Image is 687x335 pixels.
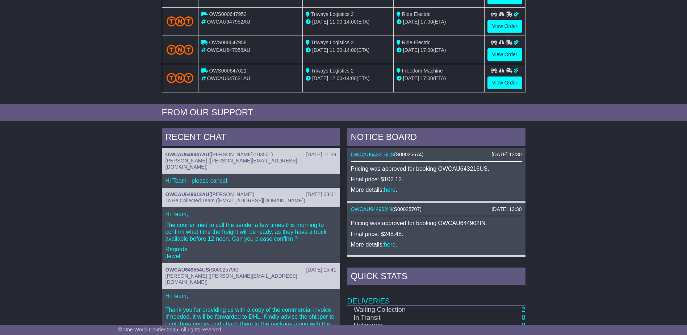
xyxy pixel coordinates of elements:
span: [DATE] [403,75,419,81]
span: 17:00 [420,19,433,25]
p: More details: . [351,186,522,193]
span: 14:00 [344,75,357,81]
a: here [384,241,395,248]
span: [PERSON_NAME] [211,191,253,197]
p: Regards, Jewel [166,246,336,260]
div: (ETA) [397,46,481,54]
p: More details: . [351,241,522,248]
p: The courier tried to call the sender a few times this morning to confirm what time the freight wi... [166,222,336,243]
div: [DATE] 08:31 [306,191,336,198]
div: - (ETA) [306,75,390,82]
span: OWCAU647952AU [207,19,250,25]
a: OWCAU649612AU [166,191,209,197]
p: Pricing was approved for booking OWCAU644902IN. [351,220,522,227]
img: TNT_Domestic.png [167,16,194,26]
span: OWS000647621 [209,68,247,74]
span: Freedom Machine [402,68,443,74]
span: OWCAU647958AU [207,47,250,53]
span: [PERSON_NAME]-103501 [211,152,272,157]
div: ( ) [166,191,336,198]
span: [PERSON_NAME] ([PERSON_NAME][EMAIL_ADDRESS][DOMAIN_NAME]) [166,158,297,170]
span: Triways Logistics 2 [311,40,354,45]
div: RECENT CHAT [162,128,340,148]
a: View Order [487,48,522,61]
p: Final price: $248.48. [351,231,522,237]
span: 17:00 [420,75,433,81]
p: Pricing was approved for booking OWCAU643216US. [351,165,522,172]
div: NOTICE BOARD [347,128,525,148]
span: Triways Logistics 2 [311,68,354,74]
td: In Transit [347,314,455,322]
a: OWCAU649847AU [166,152,209,157]
td: Delivering [347,322,455,330]
span: 17:00 [420,47,433,53]
img: TNT_Domestic.png [167,45,194,54]
div: Hi Team - please cancel [162,174,340,188]
span: 12:00 [330,75,342,81]
p: Final price: $102.12. [351,176,522,183]
span: S00025707 [394,206,420,212]
span: [DATE] [403,47,419,53]
span: [DATE] [312,19,328,25]
a: 0 [521,314,525,321]
div: (ETA) [397,18,481,26]
span: 14:00 [344,19,357,25]
span: Ride Electric [402,40,431,45]
td: Deliveries [347,287,525,306]
div: ( ) [351,152,522,158]
div: ( ) [166,152,336,158]
span: Triways Logistics 2 [311,11,354,17]
span: OWCAU647621AU [207,75,250,81]
span: 14:00 [344,47,357,53]
span: © One World Courier 2025. All rights reserved. [118,327,223,332]
span: [DATE] [312,47,328,53]
span: S00025674 [396,152,422,157]
div: [DATE] 11:39 [306,152,336,158]
a: View Order [487,20,522,33]
span: 11:00 [330,19,342,25]
a: OWCAU649554US [166,267,209,273]
div: - (ETA) [306,46,390,54]
span: To Be Collected Team ([EMAIL_ADDRESS][DOMAIN_NAME]) [166,198,305,203]
div: [DATE] 13:30 [491,152,521,158]
a: OWCAU644902IN [351,206,392,212]
div: [DATE] 15:41 [306,267,336,273]
img: TNT_Domestic.png [167,73,194,83]
span: OWS000647958 [209,40,247,45]
a: View Order [487,76,522,89]
div: [DATE] 13:30 [491,206,521,212]
span: [PERSON_NAME] ([PERSON_NAME][EMAIL_ADDRESS][DOMAIN_NAME]) [166,273,297,285]
div: (ETA) [397,75,481,82]
div: ( ) [351,206,522,212]
span: Ride Electric [402,11,431,17]
a: 0 [521,322,525,329]
div: FROM OUR SUPPORT [162,107,525,118]
span: [DATE] [312,75,328,81]
div: Quick Stats [347,268,525,287]
span: S00025796 [211,267,237,273]
div: ( ) [166,267,336,273]
p: Hi Team, [166,211,336,218]
a: here [384,187,395,193]
span: [DATE] [403,19,419,25]
span: 11:30 [330,47,342,53]
a: 2 [521,306,525,313]
div: - (ETA) [306,18,390,26]
a: OWCAU643216US [351,152,394,157]
td: Waiting Collection [347,306,455,314]
span: OWS000647952 [209,11,247,17]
